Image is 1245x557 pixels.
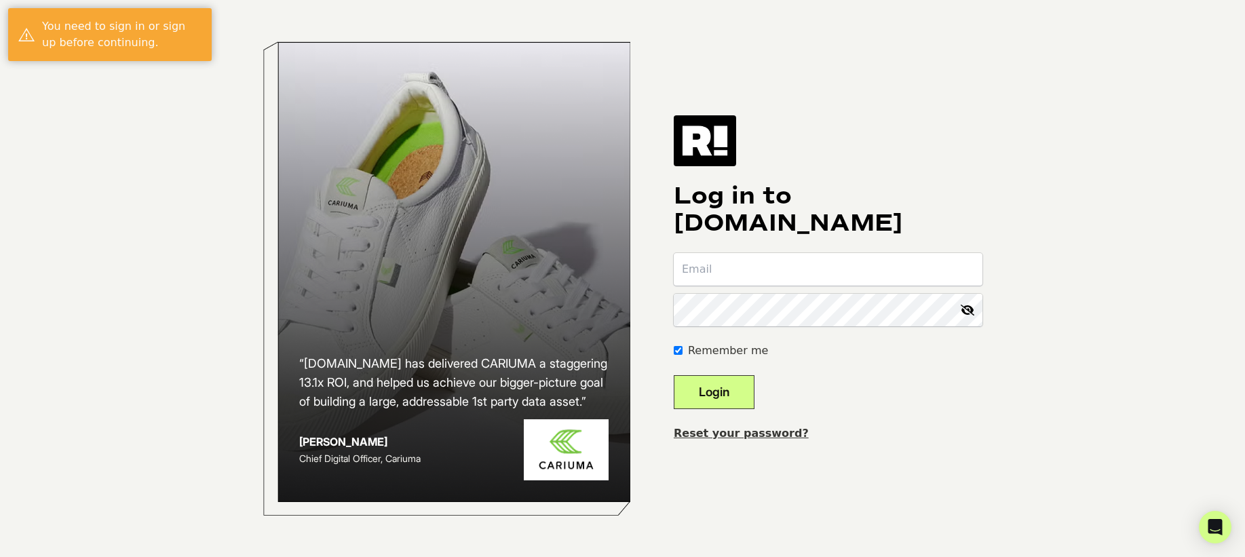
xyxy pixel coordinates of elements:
h2: “[DOMAIN_NAME] has delivered CARIUMA a staggering 13.1x ROI, and helped us achieve our bigger-pic... [299,354,609,411]
label: Remember me [688,343,768,359]
img: Retention.com [674,115,736,166]
div: Open Intercom Messenger [1199,511,1231,543]
img: Cariuma [524,419,609,481]
input: Email [674,253,982,286]
strong: [PERSON_NAME] [299,435,387,448]
a: Reset your password? [674,427,809,440]
h1: Log in to [DOMAIN_NAME] [674,183,982,237]
span: Chief Digital Officer, Cariuma [299,453,421,464]
div: You need to sign in or sign up before continuing. [42,18,202,51]
button: Login [674,375,754,409]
